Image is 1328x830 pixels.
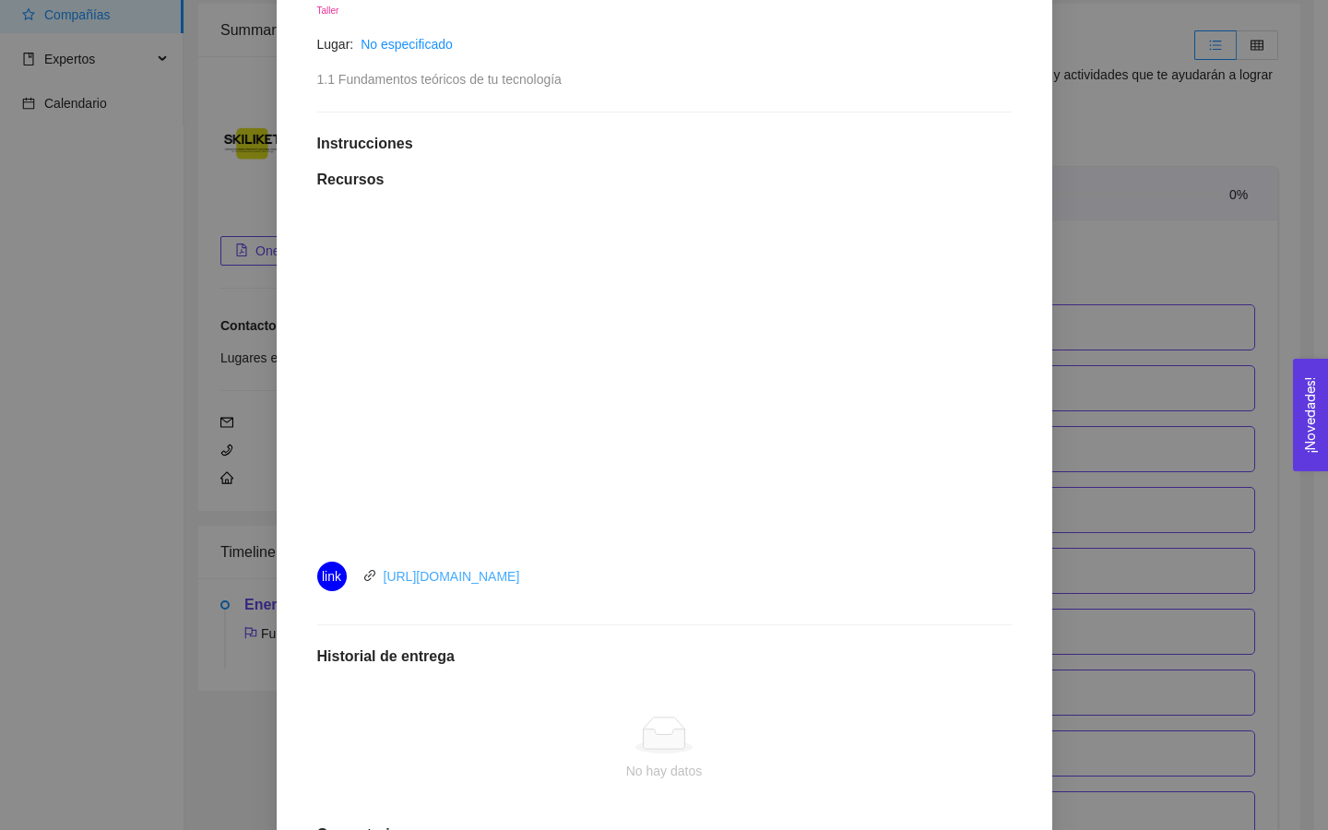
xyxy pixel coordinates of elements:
span: link [363,569,376,582]
span: link [322,562,341,591]
button: Open Feedback Widget [1293,359,1328,471]
h1: Recursos [317,171,1012,189]
a: No especificado [361,37,453,52]
a: [URL][DOMAIN_NAME] [384,569,520,584]
span: Taller [317,6,339,16]
h1: Instrucciones [317,135,1012,153]
iframe: YouTube video player [369,211,959,543]
h1: Historial de entrega [317,647,1012,666]
span: 1.1 Fundamentos teóricos de tu tecnología [317,72,562,87]
article: Lugar: [317,34,354,54]
div: No hay datos [332,761,997,781]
